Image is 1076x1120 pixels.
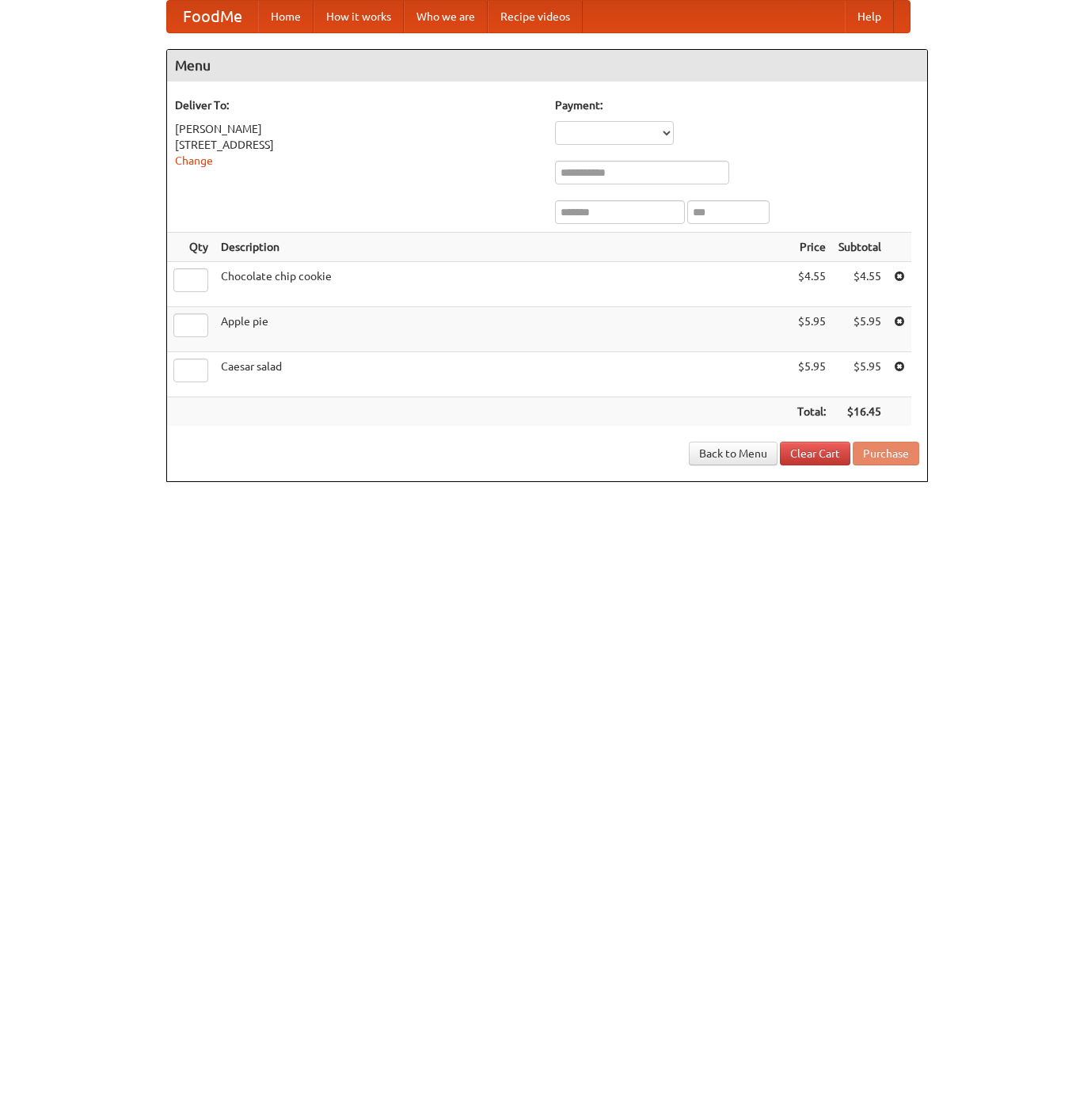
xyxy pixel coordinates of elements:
[832,397,888,427] th: $16.45
[175,97,539,113] h5: Deliver To:
[853,442,919,465] button: Purchase
[832,233,888,262] th: Subtotal
[404,1,488,32] a: Who we are
[832,307,888,352] td: $5.95
[215,352,791,397] td: Caesar salad
[258,1,314,32] a: Home
[167,50,927,82] h4: Menu
[555,97,919,113] h5: Payment:
[175,137,539,153] div: [STREET_ADDRESS]
[314,1,404,32] a: How it works
[215,262,791,307] td: Chocolate chip cookie
[488,1,583,32] a: Recipe videos
[215,233,791,262] th: Description
[791,233,832,262] th: Price
[689,442,778,465] a: Back to Menu
[832,262,888,307] td: $4.55
[845,1,894,32] a: Help
[167,233,215,262] th: Qty
[175,154,213,167] a: Change
[832,352,888,397] td: $5.95
[167,1,258,32] a: FoodMe
[791,397,832,427] th: Total:
[215,307,791,352] td: Apple pie
[780,442,850,465] a: Clear Cart
[791,262,832,307] td: $4.55
[175,121,539,137] div: [PERSON_NAME]
[791,307,832,352] td: $5.95
[791,352,832,397] td: $5.95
